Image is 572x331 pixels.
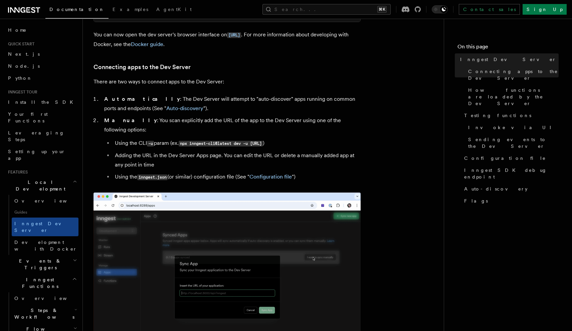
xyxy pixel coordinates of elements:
li: : The Dev Server will attempt to "auto-discover" apps running on common ports and endpoints (See ... [102,94,361,113]
a: Flags [461,195,559,207]
a: Configuration file [249,174,292,180]
a: Inngest Dev Server [457,53,559,65]
button: Local Development [5,176,78,195]
code: -u [147,141,154,146]
p: There are two ways to connect apps to the Dev Server: [93,77,361,86]
span: Features [5,170,28,175]
span: How functions are loaded by the Dev Server [468,87,559,107]
div: Local Development [5,195,78,255]
kbd: ⌘K [377,6,387,13]
span: Inngest Dev Server [460,56,556,63]
a: Inngest SDK debug endpoint [461,164,559,183]
a: Documentation [45,2,109,19]
a: Sending events to the Dev Server [465,133,559,152]
li: Using the CLI param (ex. ) [113,138,361,148]
button: Inngest Functions [5,274,78,292]
li: Using the (or similar) configuration file (See " ") [113,172,361,182]
code: npx inngest-cli@latest dev -u [URL] [179,141,263,146]
a: Setting up your app [5,145,78,164]
a: Examples [109,2,152,18]
span: Examples [113,7,148,12]
code: inngest.json [137,175,168,180]
span: Connecting apps to the Dev Server [468,68,559,81]
span: Home [8,27,27,33]
p: You can now open the dev server's browser interface on . For more information about developing wi... [93,30,361,49]
span: Your first Functions [8,111,48,123]
span: Overview [14,198,83,204]
button: Events & Triggers [5,255,78,274]
a: Invoke via UI [465,121,559,133]
span: Inngest SDK debug endpoint [464,167,559,180]
span: Python [8,75,32,81]
span: Leveraging Steps [8,130,64,142]
a: Your first Functions [5,108,78,127]
a: Testing functions [461,109,559,121]
a: Inngest Dev Server [12,218,78,236]
a: Python [5,72,78,84]
span: Guides [12,207,78,218]
span: Auto-discovery [464,186,528,192]
a: Auto-discovery [461,183,559,195]
span: AgentKit [156,7,192,12]
strong: Manually [104,117,157,123]
a: Install the SDK [5,96,78,108]
span: Inngest Functions [5,276,72,290]
li: : You scan explicitly add the URL of the app to the Dev Server using one of the following options: [102,116,361,182]
code: [URL] [227,32,241,38]
a: Next.js [5,48,78,60]
a: Node.js [5,60,78,72]
button: Toggle dark mode [432,5,448,13]
span: Install the SDK [8,99,77,105]
span: Node.js [8,63,40,69]
span: Events & Triggers [5,258,73,271]
span: Documentation [49,7,105,12]
span: Setting up your app [8,149,65,161]
h4: On this page [457,43,559,53]
a: Connecting apps to the Dev Server [93,62,191,72]
a: Configuration file [461,152,559,164]
a: Auto-discovery [166,105,203,111]
span: Overview [14,296,83,301]
span: Testing functions [464,112,531,119]
a: Overview [12,292,78,304]
button: Steps & Workflows [12,304,78,323]
a: Home [5,24,78,36]
span: Inngest Dev Server [14,221,71,233]
span: Sending events to the Dev Server [468,136,559,149]
button: Search...⌘K [262,4,391,15]
span: Next.js [8,51,40,57]
span: Invoke via UI [468,124,557,131]
li: Adding the URL in the Dev Server Apps page. You can edit the URL or delete a manually added app a... [113,151,361,170]
a: Docker guide [131,41,163,47]
a: Sign Up [523,4,567,15]
span: Quick start [5,41,34,47]
span: Flags [464,198,488,204]
a: Contact sales [459,4,520,15]
a: How functions are loaded by the Dev Server [465,84,559,109]
a: Development with Docker [12,236,78,255]
span: Local Development [5,179,73,192]
a: AgentKit [152,2,196,18]
a: Overview [12,195,78,207]
a: Leveraging Steps [5,127,78,145]
a: Connecting apps to the Dev Server [465,65,559,84]
span: Steps & Workflows [12,307,74,320]
span: Inngest tour [5,89,37,95]
span: Development with Docker [14,240,77,252]
span: Configuration file [464,155,546,161]
strong: Automatically [104,96,180,102]
a: [URL] [227,31,241,38]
